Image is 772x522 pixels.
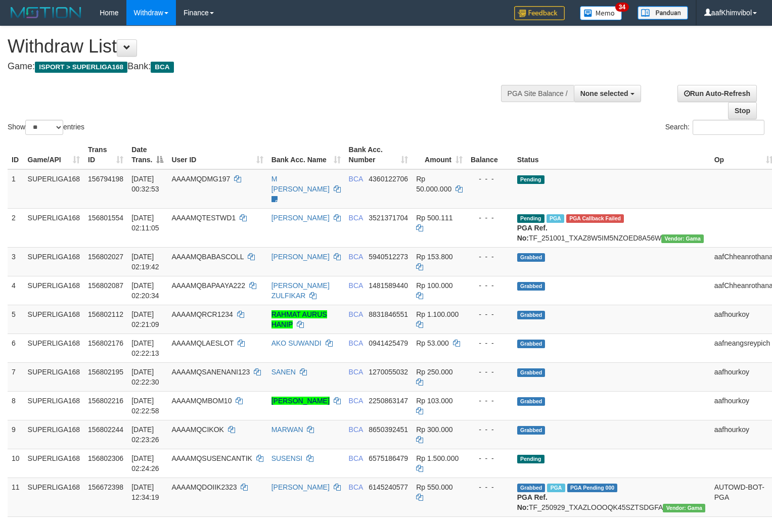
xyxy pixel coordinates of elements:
[8,305,24,334] td: 5
[349,214,363,222] span: BCA
[471,280,509,291] div: - - -
[167,140,267,169] th: User ID: activate to sort column ascending
[127,140,167,169] th: Date Trans.: activate to sort column descending
[471,213,509,223] div: - - -
[471,338,509,348] div: - - -
[8,36,505,57] h1: Withdraw List
[271,281,330,300] a: [PERSON_NAME] ZULFIKAR
[271,368,296,376] a: SANEN
[416,310,459,318] span: Rp 1.100.000
[369,454,408,462] span: Copy 6575186479 to clipboard
[88,483,123,491] span: 156672398
[416,397,452,405] span: Rp 103.000
[271,454,302,462] a: SUSENSI
[638,6,688,20] img: panduan.png
[171,397,232,405] span: AAAAMQMBOM10
[349,253,363,261] span: BCA
[24,208,84,247] td: SUPERLIGA168
[416,425,452,434] span: Rp 300.000
[171,339,234,347] span: AAAAMQLAESLOT
[271,425,303,434] a: MARWAN
[349,281,363,290] span: BCA
[88,454,123,462] span: 156802306
[517,311,546,319] span: Grabbed
[471,453,509,463] div: - - -
[8,120,84,135] label: Show entries
[8,362,24,391] td: 7
[171,175,230,183] span: AAAAMQDMG197
[88,214,123,222] span: 156801554
[574,85,641,102] button: None selected
[467,140,513,169] th: Balance
[271,214,330,222] a: [PERSON_NAME]
[517,368,546,377] span: Grabbed
[171,310,233,318] span: AAAAMQRCR1234
[369,214,408,222] span: Copy 3521371704 to clipboard
[131,175,159,193] span: [DATE] 00:32:53
[24,334,84,362] td: SUPERLIGA168
[131,454,159,472] span: [DATE] 02:24:26
[8,208,24,247] td: 2
[416,368,452,376] span: Rp 250.000
[663,504,705,512] span: Vendor URL: https://trx31.1velocity.biz
[471,309,509,319] div: - - -
[349,397,363,405] span: BCA
[8,5,84,20] img: MOTION_logo.png
[271,397,330,405] a: [PERSON_NAME]
[88,397,123,405] span: 156802216
[88,253,123,261] span: 156802027
[171,483,237,491] span: AAAAMQDOIIK2323
[84,140,127,169] th: Trans ID: activate to sort column ascending
[24,305,84,334] td: SUPERLIGA168
[345,140,413,169] th: Bank Acc. Number: activate to sort column ascending
[88,339,123,347] span: 156802176
[131,483,159,501] span: [DATE] 12:34:19
[517,340,546,348] span: Grabbed
[24,449,84,478] td: SUPERLIGA168
[567,484,618,492] span: PGA Pending
[517,397,546,406] span: Grabbed
[171,425,223,434] span: AAAAMQCIKOK
[131,339,159,357] span: [DATE] 02:22:13
[8,391,24,420] td: 8
[24,420,84,449] td: SUPERLIGA168
[349,175,363,183] span: BCA
[547,484,565,492] span: Marked by aafsoycanthlai
[517,282,546,291] span: Grabbed
[369,281,408,290] span: Copy 1481589440 to clipboard
[131,425,159,444] span: [DATE] 02:23:26
[471,252,509,262] div: - - -
[8,449,24,478] td: 10
[171,253,244,261] span: AAAAMQBABASCOLL
[693,120,764,135] input: Search:
[24,140,84,169] th: Game/API: activate to sort column ascending
[131,397,159,415] span: [DATE] 02:22:58
[517,426,546,435] span: Grabbed
[728,102,757,119] a: Stop
[471,367,509,377] div: - - -
[369,339,408,347] span: Copy 0941425479 to clipboard
[131,253,159,271] span: [DATE] 02:19:42
[517,493,548,511] b: PGA Ref. No:
[416,339,449,347] span: Rp 53.000
[88,368,123,376] span: 156802195
[513,478,710,516] td: TF_250929_TXAZLOOOQK45SZTSDGFA
[369,483,408,491] span: Copy 6145240577 to clipboard
[471,482,509,492] div: - - -
[517,214,544,223] span: Pending
[416,281,452,290] span: Rp 100.000
[171,281,245,290] span: AAAAMQBAPAAYA222
[661,234,704,243] span: Vendor URL: https://trx31.1velocity.biz
[88,175,123,183] span: 156794198
[8,247,24,276] td: 3
[24,169,84,209] td: SUPERLIGA168
[88,310,123,318] span: 156802112
[171,454,252,462] span: AAAAMQSUSENCANTIK
[517,484,546,492] span: Grabbed
[131,214,159,232] span: [DATE] 02:11:05
[88,281,123,290] span: 156802087
[88,425,123,434] span: 156802244
[547,214,564,223] span: Marked by aafseijuro
[271,175,330,193] a: M [PERSON_NAME]
[349,310,363,318] span: BCA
